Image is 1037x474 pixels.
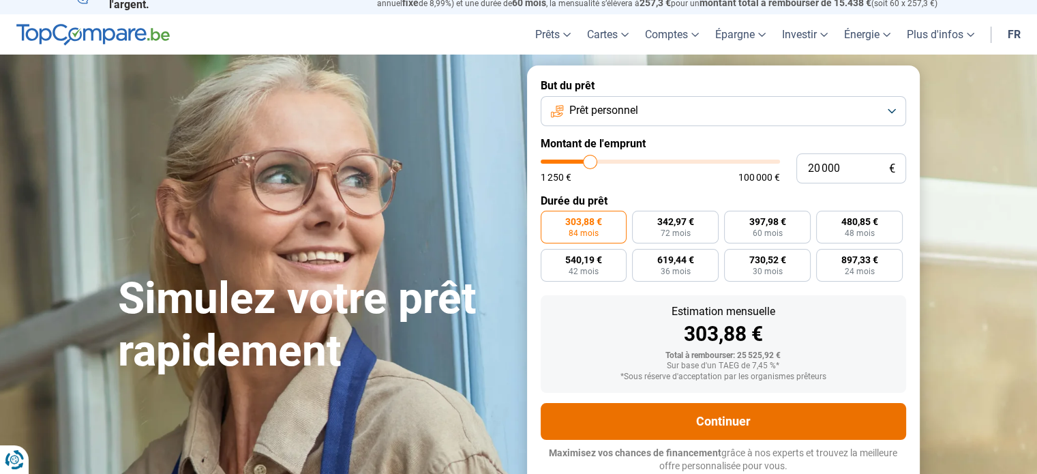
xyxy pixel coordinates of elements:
[738,173,780,182] span: 100 000 €
[836,14,899,55] a: Énergie
[661,267,691,276] span: 36 mois
[657,255,694,265] span: 619,44 €
[552,351,895,361] div: Total à rembourser: 25 525,92 €
[541,403,906,440] button: Continuer
[753,267,783,276] span: 30 mois
[637,14,707,55] a: Comptes
[541,137,906,150] label: Montant de l'emprunt
[753,229,783,237] span: 60 mois
[845,267,875,276] span: 24 mois
[541,173,571,182] span: 1 250 €
[579,14,637,55] a: Cartes
[1000,14,1029,55] a: fr
[541,194,906,207] label: Durée du prêt
[774,14,836,55] a: Investir
[889,163,895,175] span: €
[841,217,878,226] span: 480,85 €
[569,267,599,276] span: 42 mois
[541,96,906,126] button: Prêt personnel
[527,14,579,55] a: Prêts
[845,229,875,237] span: 48 mois
[541,79,906,92] label: But du prêt
[707,14,774,55] a: Épargne
[16,24,170,46] img: TopCompare
[549,447,721,458] span: Maximisez vos chances de financement
[569,103,638,118] span: Prêt personnel
[552,361,895,371] div: Sur base d'un TAEG de 7,45 %*
[552,372,895,382] div: *Sous réserve d'acceptation par les organismes prêteurs
[841,255,878,265] span: 897,33 €
[541,447,906,473] p: grâce à nos experts et trouvez la meilleure offre personnalisée pour vous.
[899,14,982,55] a: Plus d'infos
[569,229,599,237] span: 84 mois
[749,255,786,265] span: 730,52 €
[552,324,895,344] div: 303,88 €
[749,217,786,226] span: 397,98 €
[565,217,602,226] span: 303,88 €
[661,229,691,237] span: 72 mois
[118,273,511,378] h1: Simulez votre prêt rapidement
[565,255,602,265] span: 540,19 €
[657,217,694,226] span: 342,97 €
[552,306,895,317] div: Estimation mensuelle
